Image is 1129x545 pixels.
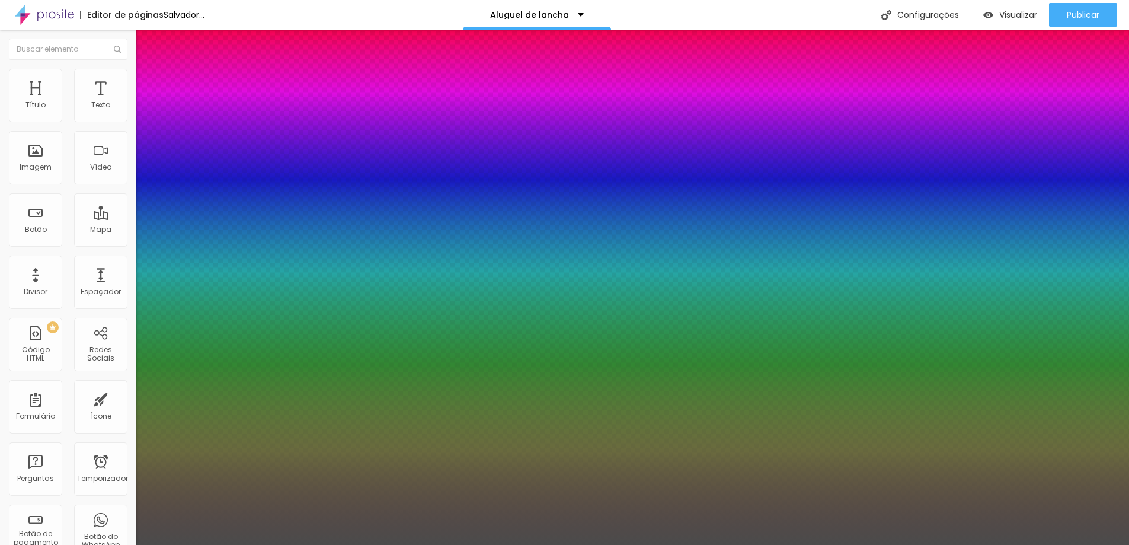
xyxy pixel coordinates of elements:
[91,100,110,110] font: Texto
[9,39,127,60] input: Buscar elemento
[25,100,46,110] font: Título
[999,9,1037,21] font: Visualizar
[87,345,114,363] font: Redes Sociais
[90,224,111,234] font: Mapa
[164,9,204,21] font: Salvador...
[881,10,891,20] img: Ícone
[16,411,55,421] font: Formulário
[91,411,111,421] font: Ícone
[490,9,569,21] font: Aluguel de lancha
[77,473,128,483] font: Temporizador
[90,162,111,172] font: Vídeo
[983,10,993,20] img: view-1.svg
[1049,3,1117,27] button: Publicar
[897,9,959,21] font: Configurações
[17,473,54,483] font: Perguntas
[971,3,1049,27] button: Visualizar
[22,345,50,363] font: Código HTML
[81,286,121,297] font: Espaçador
[20,162,52,172] font: Imagem
[25,224,47,234] font: Botão
[1067,9,1099,21] font: Publicar
[87,9,164,21] font: Editor de páginas
[24,286,47,297] font: Divisor
[114,46,121,53] img: Ícone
